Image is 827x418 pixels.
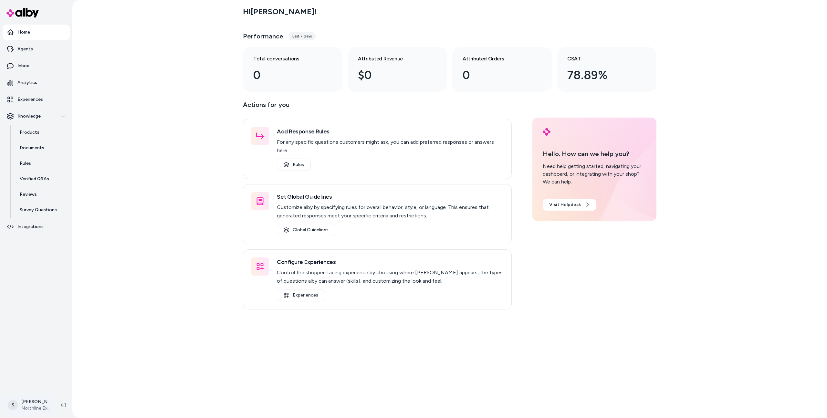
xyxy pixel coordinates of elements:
[20,129,39,136] p: Products
[348,47,447,92] a: Attributed Revenue $0
[3,109,70,124] button: Knowledge
[243,32,283,41] h3: Performance
[17,29,30,36] p: Home
[17,79,37,86] p: Analytics
[13,156,70,171] a: Rules
[3,75,70,90] a: Analytics
[543,162,646,186] div: Need help getting started, navigating your dashboard, or integrating with your shop? We can help.
[452,47,552,92] a: Attributed Orders 0
[277,289,325,301] a: Experiences
[277,138,504,155] p: For any specific questions customers might ask, you can add preferred responses or answers here.
[277,159,311,171] a: Rules
[17,96,43,103] p: Experiences
[6,8,39,17] img: alby Logo
[20,160,31,167] p: Rules
[463,67,531,84] div: 0
[277,268,504,285] p: Control the shopper-facing experience by choosing where [PERSON_NAME] appears, the types of quest...
[543,149,646,159] p: Hello. How can we help you?
[243,7,317,16] h2: Hi [PERSON_NAME] !
[8,400,18,410] span: S
[463,55,531,63] h3: Attributed Orders
[253,67,322,84] div: 0
[17,113,41,120] p: Knowledge
[358,55,426,63] h3: Attributed Revenue
[20,191,37,198] p: Reviews
[358,67,426,84] div: $0
[20,145,44,151] p: Documents
[13,140,70,156] a: Documents
[567,67,636,84] div: 78.89%
[4,395,56,415] button: S[PERSON_NAME]Northline Express
[3,92,70,107] a: Experiences
[277,203,504,220] p: Customize alby by specifying rules for overall behavior, style, or language. This ensures that ge...
[277,224,335,236] a: Global Guidelines
[3,41,70,57] a: Agents
[543,199,596,211] a: Visit Helpdesk
[557,47,656,92] a: CSAT 78.89%
[277,192,504,201] h3: Set Global Guidelines
[543,128,550,136] img: alby Logo
[20,176,49,182] p: Verified Q&As
[13,171,70,187] a: Verified Q&As
[277,127,504,136] h3: Add Response Rules
[21,399,50,405] p: [PERSON_NAME]
[567,55,636,63] h3: CSAT
[17,63,29,69] p: Inbox
[20,207,57,213] p: Survey Questions
[3,25,70,40] a: Home
[3,58,70,74] a: Inbox
[243,99,512,115] p: Actions for you
[17,46,33,52] p: Agents
[277,257,504,266] h3: Configure Experiences
[253,55,322,63] h3: Total conversations
[13,202,70,218] a: Survey Questions
[243,47,342,92] a: Total conversations 0
[13,187,70,202] a: Reviews
[288,32,316,40] div: Last 7 days
[17,224,44,230] p: Integrations
[21,405,50,412] span: Northline Express
[13,125,70,140] a: Products
[3,219,70,235] a: Integrations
